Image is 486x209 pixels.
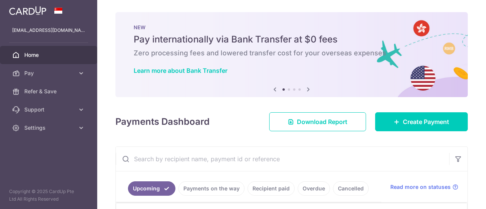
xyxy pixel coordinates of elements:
[24,69,74,77] span: Pay
[298,181,330,196] a: Overdue
[12,27,85,34] p: [EMAIL_ADDRESS][DOMAIN_NAME]
[248,181,295,196] a: Recipient paid
[390,183,458,191] a: Read more on statuses
[24,106,74,113] span: Support
[134,67,227,74] a: Learn more about Bank Transfer
[333,181,369,196] a: Cancelled
[134,33,450,46] h5: Pay internationally via Bank Transfer at $0 fees
[134,24,450,30] p: NEW
[269,112,366,131] a: Download Report
[375,112,468,131] a: Create Payment
[9,6,46,15] img: CardUp
[24,51,74,59] span: Home
[24,124,74,132] span: Settings
[115,12,468,97] img: Bank transfer banner
[403,117,449,126] span: Create Payment
[128,181,175,196] a: Upcoming
[134,49,450,58] h6: Zero processing fees and lowered transfer cost for your overseas expenses
[115,115,210,129] h4: Payments Dashboard
[390,183,451,191] span: Read more on statuses
[178,181,245,196] a: Payments on the way
[116,147,449,171] input: Search by recipient name, payment id or reference
[24,88,74,95] span: Refer & Save
[297,117,347,126] span: Download Report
